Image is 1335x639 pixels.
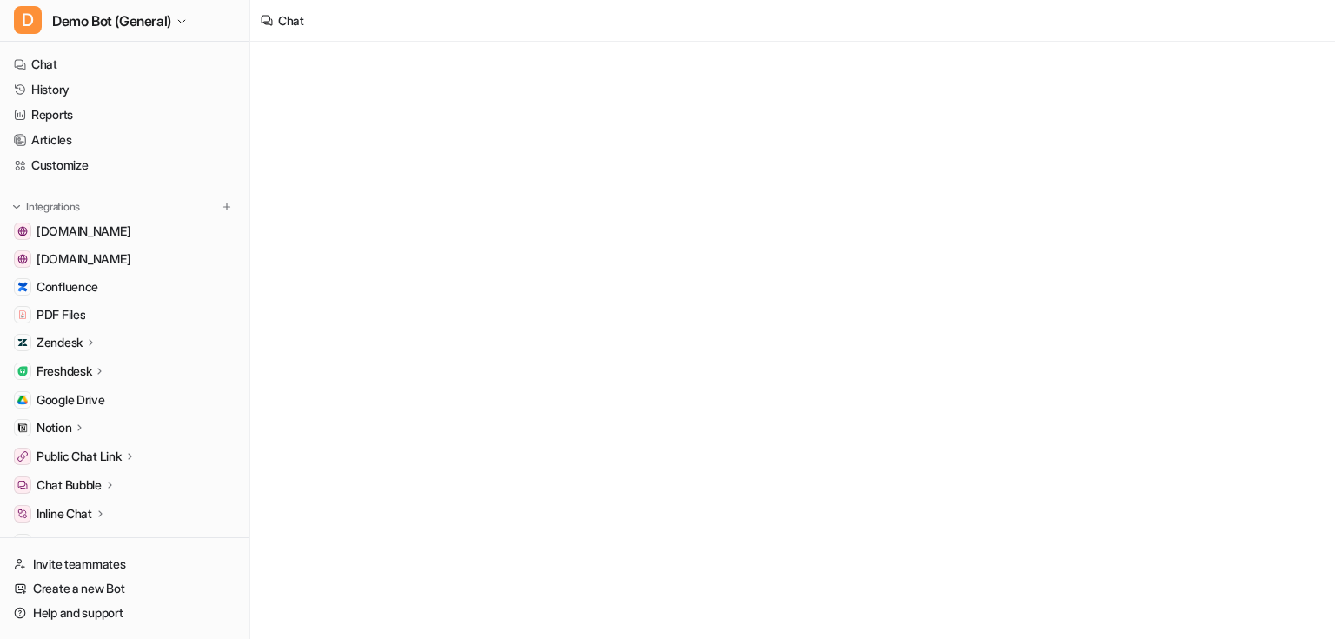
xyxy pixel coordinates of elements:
[37,448,122,465] p: Public Chat Link
[17,337,28,348] img: Zendesk
[7,388,242,412] a: Google DriveGoogle Drive
[7,103,242,127] a: Reports
[17,480,28,490] img: Chat Bubble
[7,128,242,152] a: Articles
[37,223,130,240] span: [DOMAIN_NAME]
[17,451,28,462] img: Public Chat Link
[37,250,130,268] span: [DOMAIN_NAME]
[278,11,304,30] div: Chat
[17,509,28,519] img: Inline Chat
[17,310,28,320] img: PDF Files
[17,395,28,405] img: Google Drive
[37,419,71,436] p: Notion
[7,303,242,327] a: PDF FilesPDF Files
[37,306,85,323] span: PDF Files
[10,201,23,213] img: expand menu
[7,601,242,625] a: Help and support
[37,391,105,409] span: Google Drive
[17,423,28,433] img: Notion
[7,52,242,77] a: Chat
[37,334,83,351] p: Zendesk
[17,254,28,264] img: www.airbnb.com
[37,476,102,494] p: Chat Bubble
[37,363,91,380] p: Freshdesk
[7,247,242,271] a: www.airbnb.com[DOMAIN_NAME]
[7,198,85,216] button: Integrations
[7,576,242,601] a: Create a new Bot
[17,282,28,292] img: Confluence
[17,366,28,376] img: Freshdesk
[26,200,80,214] p: Integrations
[52,9,171,33] span: Demo Bot (General)
[37,505,92,523] p: Inline Chat
[7,552,242,576] a: Invite teammates
[7,153,242,177] a: Customize
[7,219,242,243] a: www.atlassian.com[DOMAIN_NAME]
[37,534,66,551] p: Slack
[7,77,242,102] a: History
[7,275,242,299] a: ConfluenceConfluence
[17,226,28,236] img: www.atlassian.com
[14,6,42,34] span: D
[221,201,233,213] img: menu_add.svg
[37,278,98,296] span: Confluence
